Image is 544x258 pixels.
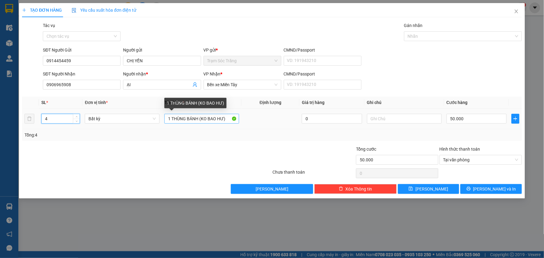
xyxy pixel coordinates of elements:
span: save [409,187,413,191]
strong: XE KHÁCH MỸ DUYÊN [39,3,81,17]
span: delete [339,187,343,191]
span: VP gửi: [5,42,48,55]
span: Định lượng [260,100,281,105]
div: Tổng: 4 [24,132,210,138]
span: Trạm Sóc Trăng [207,56,278,65]
span: printer [467,187,471,191]
button: Close [508,3,525,20]
span: Increase Value [73,114,80,119]
label: Gán nhãn [404,23,423,28]
label: Hình thức thanh toán [440,147,480,152]
div: VP gửi [204,47,281,53]
span: plus [22,8,26,12]
span: Trạm Sóc Trăng [5,42,48,55]
div: 1 THÙNG BÁNH (KO BAO HƯ) [164,98,227,108]
span: Đơn vị tính [85,100,108,105]
span: [PERSON_NAME] và In [473,186,516,192]
div: CMND/Passport [284,47,362,53]
span: Bến xe Miền Tây [207,80,278,89]
span: [DATE] [91,26,117,32]
span: VP nhận: [61,42,116,55]
button: [PERSON_NAME] [231,184,313,194]
span: Tại văn phòng [443,155,518,164]
div: Người nhận [123,71,201,77]
th: Ghi chú [365,97,444,109]
div: Người gửi [123,47,201,53]
input: 0 [302,114,362,124]
span: [PERSON_NAME] [256,186,288,192]
span: plus [512,116,519,121]
div: SĐT Người Gửi [43,47,121,53]
span: Bất kỳ [88,114,156,123]
div: CMND/Passport [284,71,362,77]
span: Giá trị hàng [302,100,325,105]
img: icon [72,8,77,13]
div: Chưa thanh toán [272,169,355,179]
span: Yêu cầu xuất hóa đơn điện tử [72,8,136,13]
button: save[PERSON_NAME] [398,184,460,194]
input: VD: Bàn, Ghế [164,114,239,124]
span: [PERSON_NAME] [415,186,448,192]
span: Cước hàng [447,100,468,105]
div: SĐT Người Nhận [43,71,121,77]
span: TP.HCM -SÓC TRĂNG [36,19,79,24]
span: Decrease Value [73,119,80,123]
span: Bến xe Miền Tây [61,42,116,55]
label: Tác vụ [43,23,55,28]
span: VP Nhận [204,71,221,76]
span: Tổng cước [356,147,376,152]
input: Ghi Chú [367,114,442,124]
button: plus [512,114,519,124]
span: user-add [193,82,197,87]
span: close [514,9,519,14]
span: SL [41,100,46,105]
strong: PHIẾU GỬI HÀNG [35,25,84,32]
span: TẠO ĐƠN HÀNG [22,8,62,13]
span: up [75,115,78,119]
span: Xóa Thông tin [346,186,372,192]
button: delete [24,114,34,124]
button: printer[PERSON_NAME] và In [460,184,522,194]
span: down [75,119,78,123]
p: Ngày giờ in: [91,21,117,32]
button: deleteXóa Thông tin [314,184,397,194]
